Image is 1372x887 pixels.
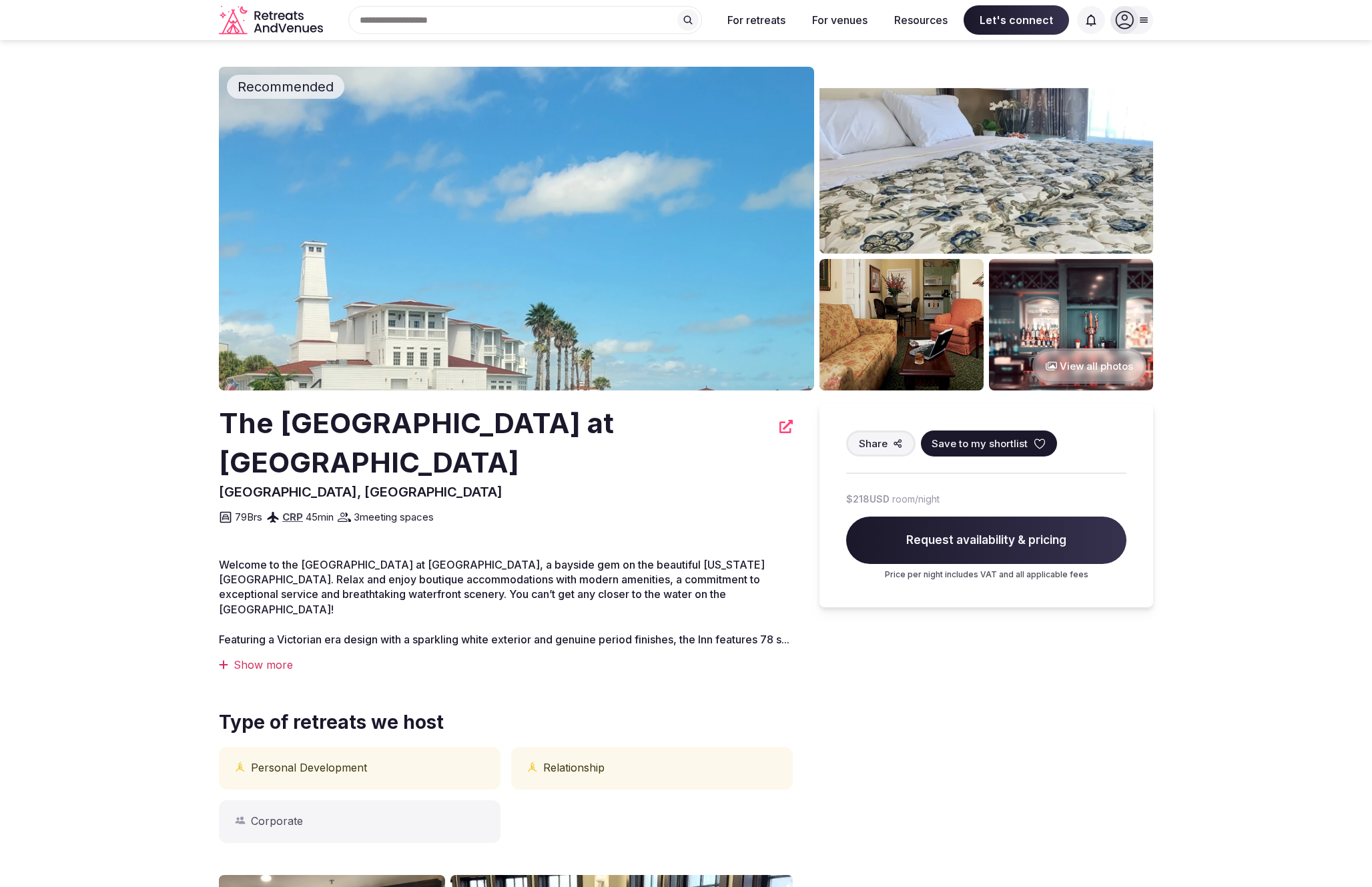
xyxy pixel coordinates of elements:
span: 79 Brs [235,510,262,524]
div: Recommended [227,75,344,99]
span: Save to my shortlist [932,436,1028,451]
button: For venues [801,5,878,35]
img: Venue gallery photo [989,259,1153,390]
span: $218 USD [846,493,890,506]
span: Request availability & pricing [846,517,1126,565]
div: Show more [219,657,793,672]
button: Share [846,430,916,457]
span: Welcome to the [GEOGRAPHIC_DATA] at [GEOGRAPHIC_DATA], a bayside gem on the beautiful [US_STATE][... [219,558,765,616]
span: 45 min [306,510,334,524]
span: Share [859,436,888,451]
button: Resources [884,5,958,35]
svg: Retreats and Venues company logo [219,5,326,35]
button: For retreats [717,5,796,35]
span: Let's connect [964,5,1069,35]
button: Save to my shortlist [921,430,1057,457]
img: Venue gallery photo [819,259,984,390]
button: View all photos [1032,348,1146,384]
a: CRP [282,511,303,523]
img: Venue gallery photo [819,67,1153,254]
span: Recommended [232,77,339,96]
img: Venue cover photo [219,67,814,390]
a: Visit the homepage [219,5,326,35]
span: Featuring a Victorian era design with a sparkling white exterior and genuine period finishes, the... [219,633,789,646]
h2: The [GEOGRAPHIC_DATA] at [GEOGRAPHIC_DATA] [219,404,771,483]
span: 3 meeting spaces [354,510,434,524]
span: Type of retreats we host [219,709,444,735]
span: [GEOGRAPHIC_DATA], [GEOGRAPHIC_DATA] [219,484,502,500]
p: Price per night includes VAT and all applicable fees [846,569,1126,581]
span: room/night [892,493,940,506]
